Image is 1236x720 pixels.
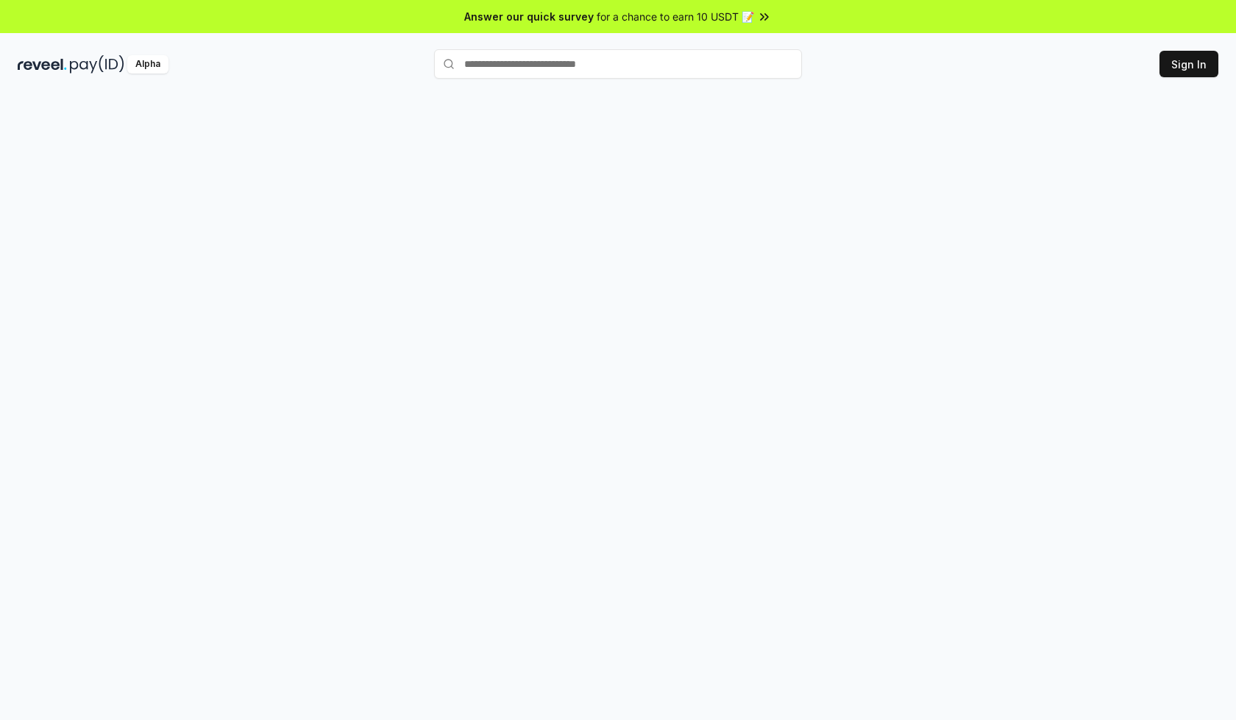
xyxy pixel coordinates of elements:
[1159,51,1218,77] button: Sign In
[127,55,168,74] div: Alpha
[18,55,67,74] img: reveel_dark
[464,9,594,24] span: Answer our quick survey
[597,9,754,24] span: for a chance to earn 10 USDT 📝
[70,55,124,74] img: pay_id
